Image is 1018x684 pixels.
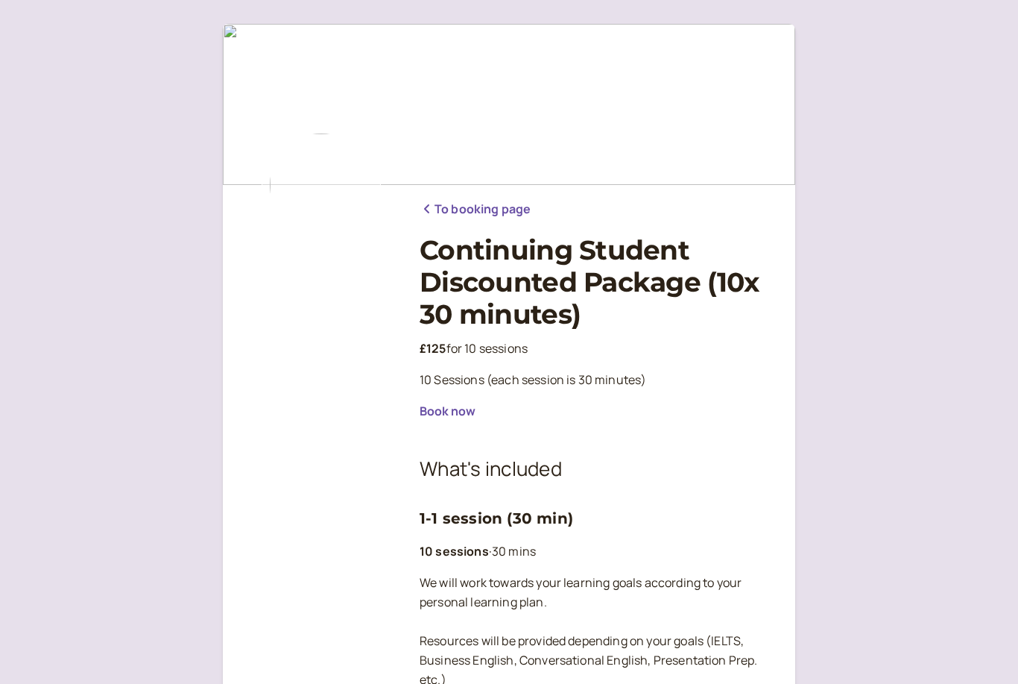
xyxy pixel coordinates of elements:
[420,404,475,418] button: Book now
[420,506,771,530] h3: 1-1 session (30 min)
[420,371,771,390] p: 10 Sessions (each session is 30 minutes)
[420,542,771,562] p: 30 mins
[420,340,446,357] b: £125
[489,543,492,559] span: ·
[420,339,771,359] div: for 10 sessions
[420,234,771,331] h1: Continuing Student Discounted Package (10x 30 minutes)
[420,543,489,559] b: 10 sessions
[420,454,771,484] h2: What's included
[420,200,531,219] a: To booking page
